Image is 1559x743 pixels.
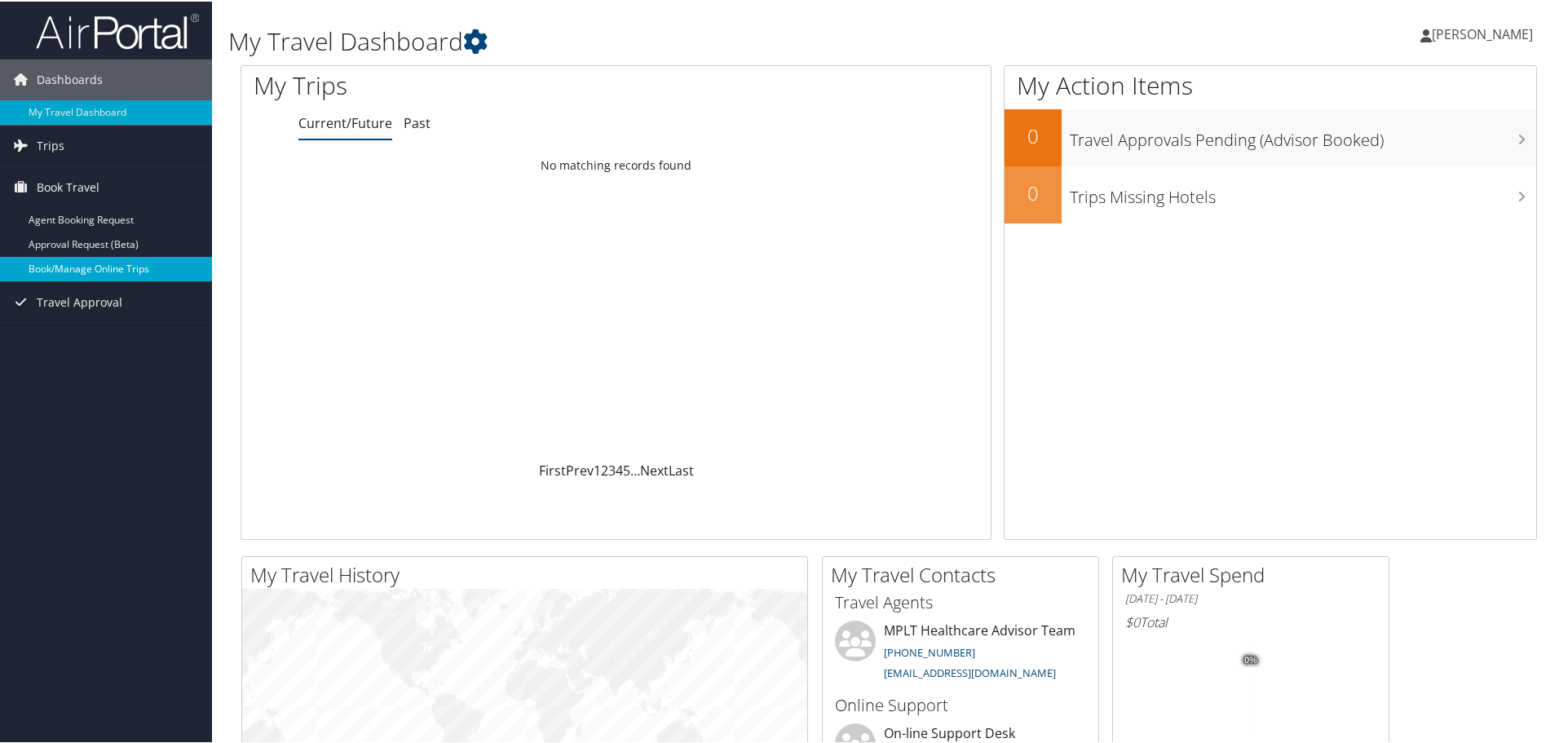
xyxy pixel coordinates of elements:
[254,67,666,101] h1: My Trips
[835,692,1086,715] h3: Online Support
[630,460,640,478] span: …
[640,460,669,478] a: Next
[37,281,122,321] span: Travel Approval
[37,124,64,165] span: Trips
[1121,559,1389,587] h2: My Travel Spend
[1005,165,1536,222] a: 0Trips Missing Hotels
[1005,178,1062,206] h2: 0
[1420,8,1549,57] a: [PERSON_NAME]
[37,166,99,206] span: Book Travel
[1432,24,1533,42] span: [PERSON_NAME]
[669,460,694,478] a: Last
[250,559,807,587] h2: My Travel History
[1005,108,1536,165] a: 0Travel Approvals Pending (Advisor Booked)
[539,460,566,478] a: First
[1244,654,1257,664] tspan: 0%
[228,23,1109,57] h1: My Travel Dashboard
[616,460,623,478] a: 4
[623,460,630,478] a: 5
[1125,612,1376,630] h6: Total
[1125,612,1140,630] span: $0
[594,460,601,478] a: 1
[835,590,1086,613] h3: Travel Agents
[827,619,1094,686] li: MPLT Healthcare Advisor Team
[37,58,103,99] span: Dashboards
[241,149,991,179] td: No matching records found
[601,460,608,478] a: 2
[608,460,616,478] a: 3
[566,460,594,478] a: Prev
[36,11,199,49] img: airportal-logo.png
[1005,67,1536,101] h1: My Action Items
[1005,121,1062,148] h2: 0
[884,643,975,658] a: [PHONE_NUMBER]
[1125,590,1376,605] h6: [DATE] - [DATE]
[831,559,1098,587] h2: My Travel Contacts
[1070,119,1536,150] h3: Travel Approvals Pending (Advisor Booked)
[884,664,1056,679] a: [EMAIL_ADDRESS][DOMAIN_NAME]
[1070,176,1536,207] h3: Trips Missing Hotels
[298,113,392,130] a: Current/Future
[404,113,431,130] a: Past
